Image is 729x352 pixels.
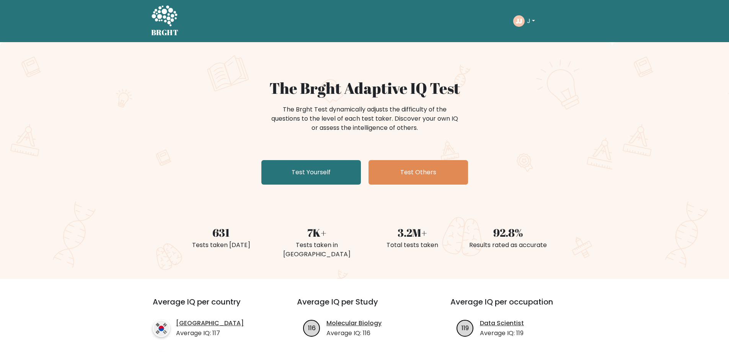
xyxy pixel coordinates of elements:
a: Data Scientist [480,319,524,328]
div: The Brght Test dynamically adjusts the difficulty of the questions to the level of each test take... [269,105,460,133]
a: Molecular Biology [326,319,382,328]
h3: Average IQ per occupation [450,297,585,316]
div: 3.2M+ [369,224,456,241]
a: BRGHT [151,3,179,39]
p: Average IQ: 119 [480,329,524,338]
button: J [525,16,537,26]
div: 7K+ [274,224,360,241]
div: 631 [178,224,264,241]
a: [GEOGRAPHIC_DATA] [176,319,244,328]
a: Test Yourself [261,160,361,185]
text: 119 [462,323,469,332]
a: Test Others [369,160,468,185]
img: country [153,320,170,337]
p: Average IQ: 116 [326,329,382,338]
h3: Average IQ per Study [297,297,432,316]
h1: The Brght Adaptive IQ Test [178,79,551,97]
div: Results rated as accurate [465,241,551,250]
h5: BRGHT [151,28,179,37]
p: Average IQ: 117 [176,329,244,338]
div: Tests taken [DATE] [178,241,264,250]
h3: Average IQ per country [153,297,269,316]
text: 116 [308,323,316,332]
text: JJ [515,16,522,25]
div: Total tests taken [369,241,456,250]
div: Tests taken in [GEOGRAPHIC_DATA] [274,241,360,259]
div: 92.8% [465,224,551,241]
